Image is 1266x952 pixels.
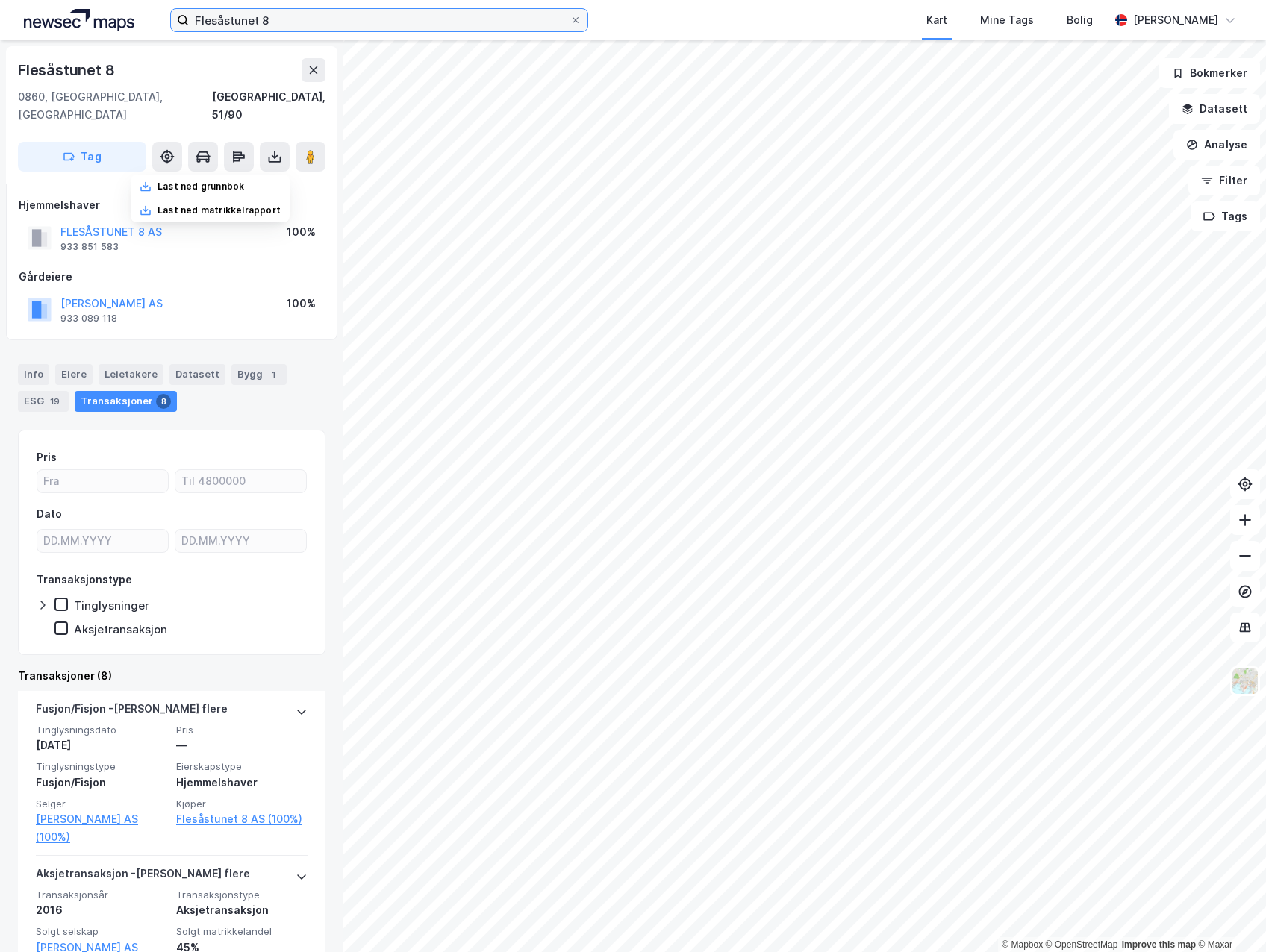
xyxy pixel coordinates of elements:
[36,901,167,919] div: 2016
[74,598,149,613] div: Tinglysninger
[156,394,171,409] div: 8
[36,810,167,846] a: [PERSON_NAME] AS (100%)
[24,9,134,31] img: logo.a4113a55bc3d86da70a041830d287a7e.svg
[37,448,57,466] div: Pris
[1173,130,1260,160] button: Analyse
[176,760,308,773] span: Eierskapstype
[169,364,225,385] div: Datasett
[36,724,167,736] span: Tinglysningsdato
[37,505,62,523] div: Dato
[19,268,325,286] div: Gårdeiere
[1231,667,1259,695] img: Z
[175,470,306,492] input: Til 4800000
[176,925,308,938] span: Solgt matrikkelandel
[1159,58,1260,88] button: Bokmerker
[231,364,287,385] div: Bygg
[19,196,325,214] div: Hjemmelshaver
[1133,11,1218,29] div: [PERSON_NAME]
[18,88,212,124] div: 0860, [GEOGRAPHIC_DATA], [GEOGRAPHIC_DATA]
[37,530,168,552] input: DD.MM.YYYY
[212,88,325,124] div: [GEOGRAPHIC_DATA], 51/90
[36,889,167,901] span: Transaksjonsår
[99,364,163,385] div: Leietakere
[176,889,308,901] span: Transaksjonstype
[176,798,308,810] span: Kjøper
[37,470,168,492] input: Fra
[74,622,167,636] div: Aksjetransaksjon
[1122,939,1196,950] a: Improve this map
[1188,166,1260,195] button: Filter
[36,774,167,792] div: Fusjon/Fisjon
[60,241,119,253] div: 933 851 583
[158,204,281,216] div: Last ned matrikkelrapport
[1067,11,1093,29] div: Bolig
[75,391,177,412] div: Transaksjoner
[37,571,132,589] div: Transaksjonstype
[176,774,308,792] div: Hjemmelshaver
[1191,201,1260,231] button: Tags
[175,530,306,552] input: DD.MM.YYYY
[18,364,49,385] div: Info
[36,925,167,938] span: Solgt selskap
[47,394,63,409] div: 19
[287,295,316,313] div: 100%
[1169,94,1260,124] button: Datasett
[36,798,167,810] span: Selger
[36,760,167,773] span: Tinglysningstype
[36,865,250,889] div: Aksjetransaksjon - [PERSON_NAME] flere
[18,667,325,685] div: Transaksjoner (8)
[60,313,117,325] div: 933 089 118
[55,364,93,385] div: Eiere
[1191,880,1266,952] iframe: Chat Widget
[176,736,308,754] div: —
[176,724,308,736] span: Pris
[1002,939,1043,950] a: Mapbox
[980,11,1034,29] div: Mine Tags
[36,700,228,724] div: Fusjon/Fisjon - [PERSON_NAME] flere
[1046,939,1118,950] a: OpenStreetMap
[176,901,308,919] div: Aksjetransaksjon
[36,736,167,754] div: [DATE]
[18,58,117,82] div: Flesåstunet 8
[176,810,308,828] a: Flesåstunet 8 AS (100%)
[1191,880,1266,952] div: Kontrollprogram for chat
[158,181,244,192] div: Last ned grunnbok
[266,367,281,382] div: 1
[926,11,947,29] div: Kart
[287,223,316,241] div: 100%
[18,391,69,412] div: ESG
[189,9,570,31] input: Søk på adresse, matrikkel, gårdeiere, leietakere eller personer
[18,142,146,172] button: Tag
